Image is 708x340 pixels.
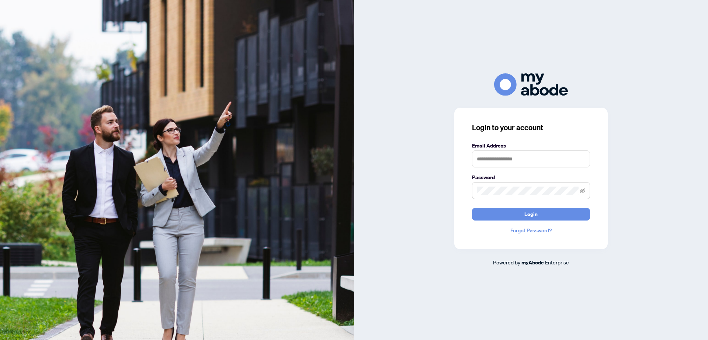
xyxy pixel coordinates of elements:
[494,73,568,96] img: ma-logo
[545,259,569,266] span: Enterprise
[472,122,590,133] h3: Login to your account
[472,173,590,181] label: Password
[472,226,590,235] a: Forgot Password?
[521,259,544,267] a: myAbode
[493,259,520,266] span: Powered by
[472,208,590,221] button: Login
[524,208,538,220] span: Login
[472,142,590,150] label: Email Address
[580,188,585,193] span: eye-invisible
